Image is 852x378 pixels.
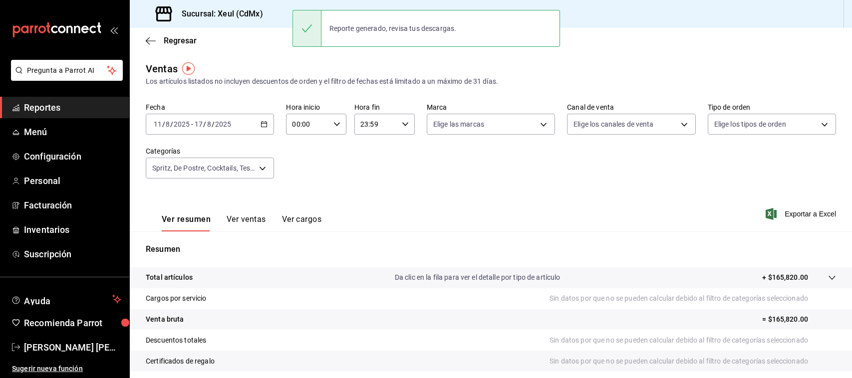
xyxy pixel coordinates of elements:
span: Ayuda [24,293,108,305]
button: Pregunta a Parrot AI [11,60,123,81]
button: Ver ventas [227,214,266,231]
img: Tooltip marker [182,62,195,75]
input: -- [153,120,162,128]
input: ---- [215,120,232,128]
span: Pregunta a Parrot AI [27,65,107,76]
button: Regresar [146,36,197,45]
span: Configuración [24,150,121,163]
p: Total artículos [146,272,193,283]
label: Fecha [146,104,274,111]
span: Reportes [24,101,121,114]
label: Tipo de orden [708,104,836,111]
span: Suscripción [24,247,121,261]
span: Facturación [24,198,121,212]
span: Inventarios [24,223,121,236]
div: Reporte generado, revisa tus descargas. [321,17,465,39]
span: Menú [24,125,121,139]
p: Descuentos totales [146,335,206,346]
p: = $165,820.00 [762,314,836,325]
p: Certificados de regalo [146,356,215,367]
label: Marca [427,104,555,111]
p: Cargos por servicio [146,293,207,304]
a: Pregunta a Parrot AI [7,72,123,83]
p: Sin datos por que no se pueden calcular debido al filtro de categorías seleccionado [550,335,836,346]
div: Los artículos listados no incluyen descuentos de orden y el filtro de fechas está limitado a un m... [146,76,836,87]
p: Resumen [146,243,836,255]
span: / [212,120,215,128]
input: -- [165,120,170,128]
span: / [203,120,206,128]
p: Sin datos por que no se pueden calcular debido al filtro de categorías seleccionado [550,293,836,304]
span: Sugerir nueva función [12,364,121,374]
span: / [170,120,173,128]
span: [PERSON_NAME] [PERSON_NAME] [24,341,121,354]
div: Ventas [146,61,178,76]
div: navigation tabs [162,214,321,231]
p: Sin datos por que no se pueden calcular debido al filtro de categorías seleccionado [550,356,836,367]
label: Canal de venta [567,104,695,111]
p: + $165,820.00 [762,272,808,283]
p: Venta bruta [146,314,184,325]
label: Categorías [146,148,274,155]
input: -- [207,120,212,128]
button: Ver cargos [282,214,322,231]
span: Spritz, De Postre, Cocktails, Tes Premium, Sakes, Chungha, Licores coreanos, Soju, Bebidas sin Al... [152,163,256,173]
span: Recomienda Parrot [24,316,121,330]
button: open_drawer_menu [110,26,118,34]
span: / [162,120,165,128]
label: Hora inicio [286,104,346,111]
input: -- [194,120,203,128]
input: ---- [173,120,190,128]
span: - [191,120,193,128]
p: Da clic en la fila para ver el detalle por tipo de artículo [395,272,561,283]
span: Regresar [164,36,197,45]
button: Exportar a Excel [768,208,836,220]
span: Elige las marcas [433,119,484,129]
span: Elige los tipos de orden [714,119,786,129]
h3: Sucursal: Xeul (CdMx) [174,8,263,20]
span: Elige los canales de venta [573,119,653,129]
button: Ver resumen [162,214,211,231]
span: Personal [24,174,121,188]
label: Hora fin [354,104,415,111]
